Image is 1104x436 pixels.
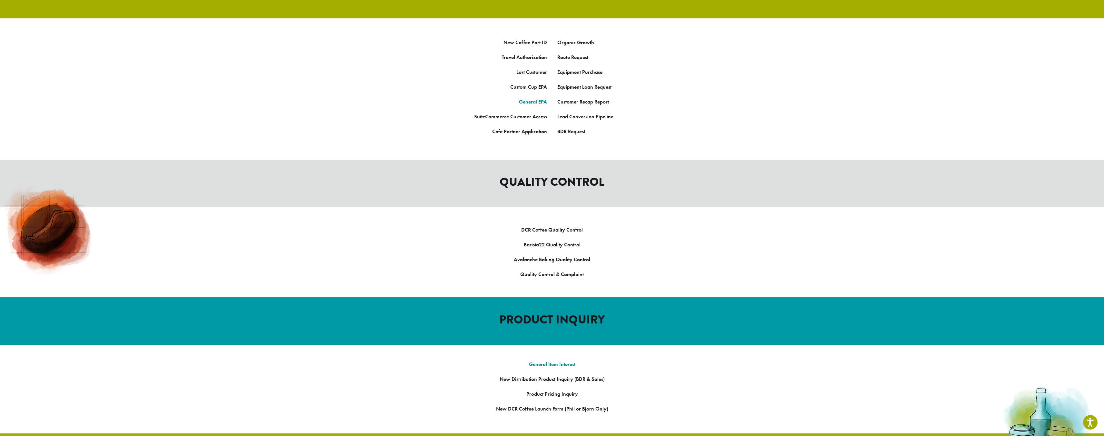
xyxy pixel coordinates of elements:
[521,226,583,233] a: DCR Coffee Quality Control
[529,361,575,368] a: General Item Interest
[557,69,598,75] a: Equipment Purcha
[500,376,605,382] a: New Distribution Product Inquiry (BDR & Sales)
[557,128,585,135] a: BDR Request
[557,54,588,61] a: Route Request
[520,271,584,278] a: Quality Control & Complaint
[502,54,547,61] a: Travel Authorization
[474,113,547,120] a: SuiteCommerce Customer Access
[598,69,602,75] a: se
[557,98,609,105] a: Customer Recap Report
[557,84,611,90] a: Equipment Loan Request
[516,69,547,75] a: Lost Customer
[368,313,736,327] h2: PRODUCT INQUIRY
[503,39,547,46] a: New Coffee Part ID
[526,391,578,397] a: Product Pricing Inquiry
[510,84,547,90] a: Custom Cup EPA
[524,241,581,248] a: Barista22 Quality Control
[557,113,613,120] a: Lead Conversion Pipeline
[557,39,594,46] a: Organic Growth
[496,405,608,412] a: New DCR Coffee Launch Form (Phil or Bjorn Only)
[368,175,736,189] h2: QUALITY CONTROL
[514,256,590,263] a: Avalanche Baking Quality Control
[519,98,547,105] a: General EPA
[492,128,547,135] a: Cafe Partner Application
